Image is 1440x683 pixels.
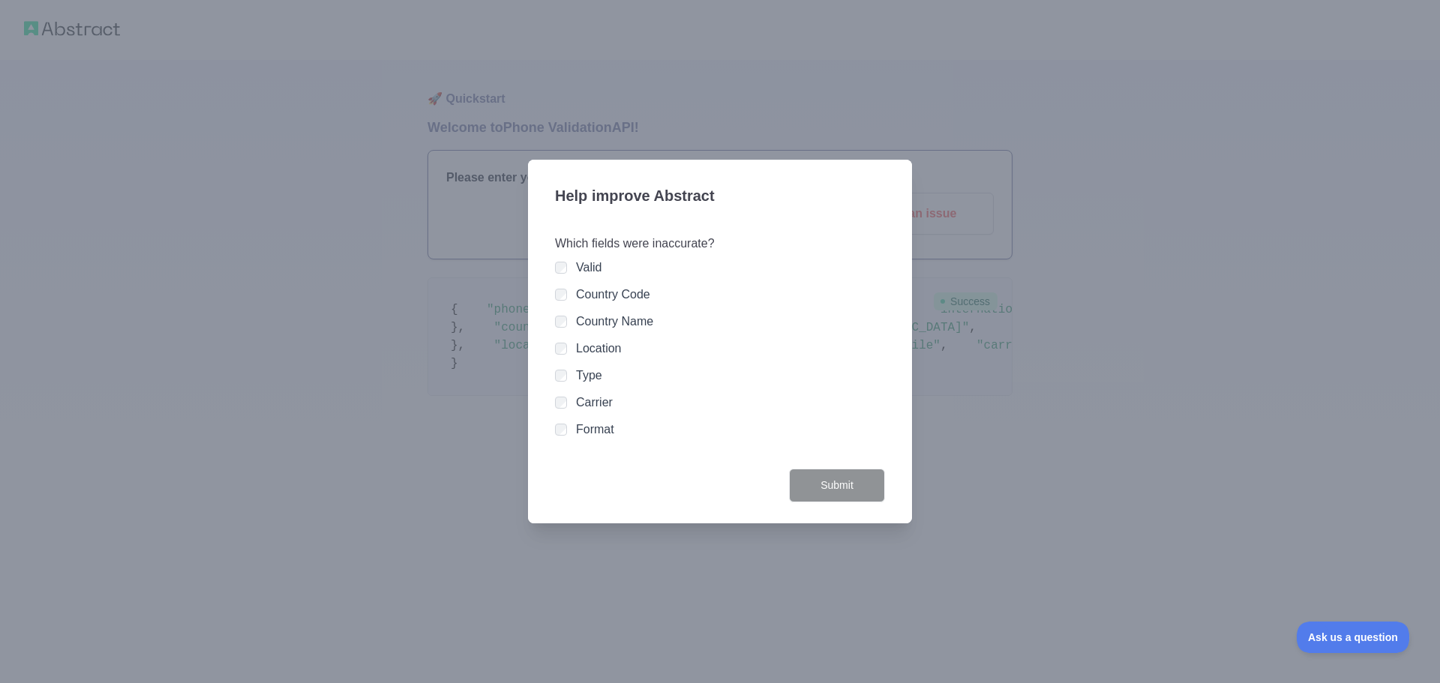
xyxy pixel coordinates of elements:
[576,423,614,436] label: Format
[576,315,653,328] label: Country Name
[576,369,602,382] label: Type
[789,469,885,502] button: Submit
[1297,622,1410,653] iframe: Toggle Customer Support
[576,396,613,409] label: Carrier
[576,342,622,355] label: Location
[576,288,650,301] label: Country Code
[576,261,601,274] label: Valid
[555,178,885,217] h3: Help improve Abstract
[555,235,885,253] h3: Which fields were inaccurate?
